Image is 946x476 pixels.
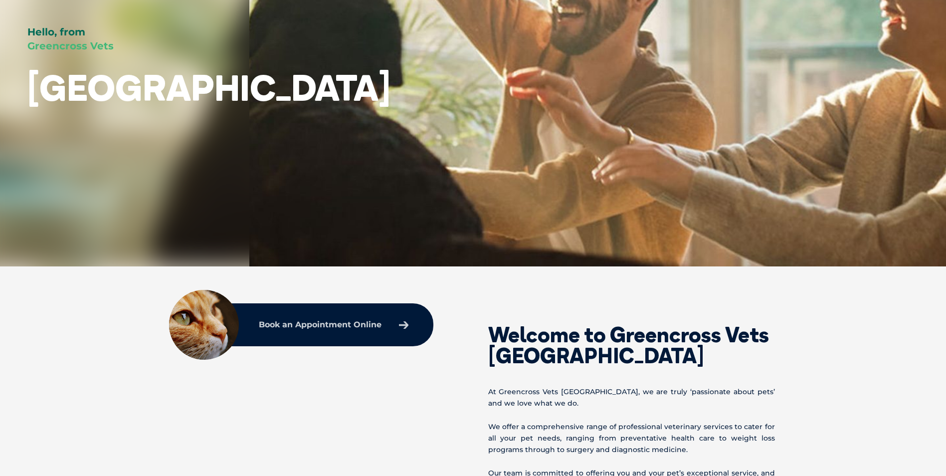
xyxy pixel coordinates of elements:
span: Greencross Vets [27,40,114,52]
h1: [GEOGRAPHIC_DATA] [27,68,390,107]
p: Book an Appointment Online [259,321,381,329]
a: Book an Appointment Online [254,316,413,334]
h2: Welcome to Greencross Vets [GEOGRAPHIC_DATA] [488,324,775,366]
span: Hello, from [27,26,85,38]
button: Search [927,45,937,55]
p: At Greencross Vets [GEOGRAPHIC_DATA], we are truly ‘passionate about pets’ and we love what we do. [488,386,775,409]
p: We offer a comprehensive range of professional veterinary services to cater for all your pet need... [488,421,775,456]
